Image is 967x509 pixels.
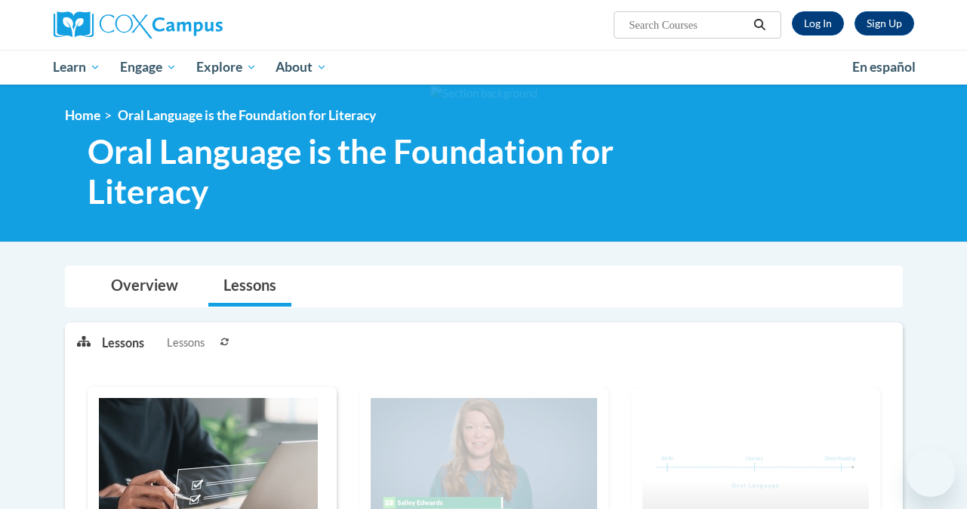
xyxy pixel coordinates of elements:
[53,58,100,76] span: Learn
[276,58,327,76] span: About
[120,58,177,76] span: Engage
[118,107,376,123] span: Oral Language is the Foundation for Literacy
[186,50,266,85] a: Explore
[44,50,111,85] a: Learn
[627,16,748,34] input: Search Courses
[855,11,914,35] a: Register
[842,51,925,83] a: En español
[167,335,205,351] span: Lessons
[907,449,955,497] iframe: Button to launch messaging window
[792,11,844,35] a: Log In
[266,50,337,85] a: About
[430,85,537,102] img: Section background
[196,58,257,76] span: Explore
[54,11,223,39] img: Cox Campus
[208,267,291,307] a: Lessons
[102,335,144,351] p: Lessons
[42,50,925,85] div: Main menu
[65,107,100,123] a: Home
[88,131,710,211] span: Oral Language is the Foundation for Literacy
[748,16,771,34] button: Search
[54,11,325,39] a: Cox Campus
[852,59,916,75] span: En español
[96,267,193,307] a: Overview
[110,50,186,85] a: Engage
